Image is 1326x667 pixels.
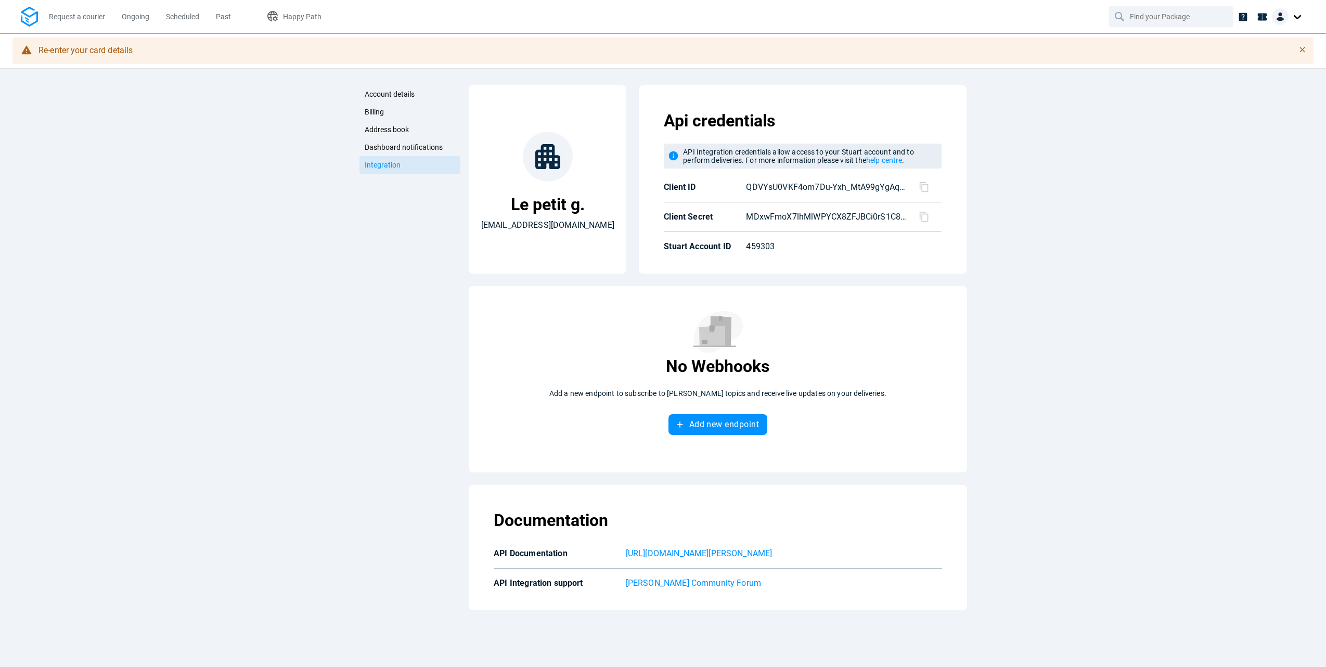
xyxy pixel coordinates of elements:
p: API Documentation [494,548,622,559]
p: Le petit g. [511,194,585,215]
span: Integration [365,161,401,169]
p: Documentation [494,510,608,531]
a: Integration [359,156,461,174]
a: [URL][DOMAIN_NAME][PERSON_NAME] [626,547,942,560]
span: API Integration credentials allow access to your Stuart account and to perform deliveries. For mo... [683,148,914,164]
span: Billing [365,108,384,116]
button: Add new endpoint [668,414,767,435]
p: [EMAIL_ADDRESS][DOMAIN_NAME] [481,219,614,232]
a: Billing [359,103,461,121]
span: Account details [365,90,415,98]
a: Account details [359,85,461,103]
button: Close [1295,43,1310,57]
p: API Integration support [494,578,622,588]
span: Past [216,12,231,21]
a: help centre [866,156,903,164]
span: Address book [365,125,409,134]
img: No results found [693,311,743,353]
span: Scheduled [166,12,199,21]
a: [PERSON_NAME] Community Forum [626,577,942,589]
span: Request a courier [49,12,105,21]
p: Stuart Account ID [664,241,742,252]
p: 459303 [746,240,895,253]
input: Find your Package [1130,7,1214,27]
span: Ongoing [122,12,149,21]
p: QDVYsU0VKF4om7Du-Yxh_MtA99gYgAqbw5Tjwk-RicU [746,181,906,194]
span: Dashboard notifications [365,143,443,151]
p: Client Secret [664,212,742,222]
a: Dashboard notifications [359,138,461,156]
p: No Webhooks [666,356,769,377]
a: Address book [359,121,461,138]
span: Add new endpoint [689,420,759,429]
p: MDxwFmoX7lhMlWPYCX8ZFJBCi0rS1C88KgBgD7Hr7zU [746,211,906,223]
span: Happy Path [283,12,321,21]
img: Client [1272,8,1289,25]
p: Client ID [664,182,742,193]
p: Api credentials [664,110,942,131]
img: Logo [21,7,38,27]
div: Re-enter your card details [38,41,133,61]
p: Add a new endpoint to subscribe to [PERSON_NAME] topics and receive live updates on your deliveries. [549,389,886,397]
